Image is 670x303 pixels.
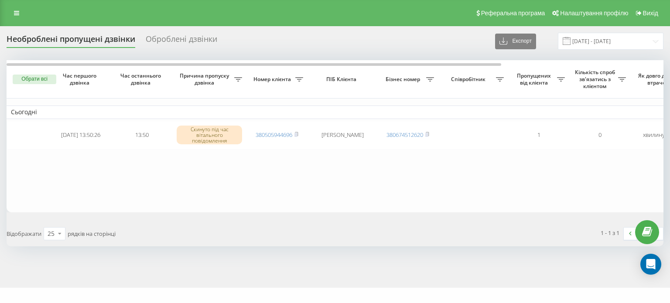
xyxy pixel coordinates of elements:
[508,121,569,150] td: 1
[177,72,234,86] span: Причина пропуску дзвінка
[7,230,41,238] span: Відображати
[443,76,496,83] span: Співробітник
[315,76,370,83] span: ПІБ Клієнта
[146,34,217,48] div: Оброблені дзвінки
[513,72,557,86] span: Пропущених від клієнта
[643,10,658,17] span: Вихід
[560,10,628,17] span: Налаштування профілю
[601,228,619,237] div: 1 - 1 з 1
[640,254,661,275] div: Open Intercom Messenger
[308,121,377,150] td: [PERSON_NAME]
[118,72,165,86] span: Час останнього дзвінка
[569,121,630,150] td: 0
[177,126,242,145] div: Скинуто під час вітального повідомлення
[481,10,545,17] span: Реферальна програма
[68,230,116,238] span: рядків на сторінці
[111,121,172,150] td: 13:50
[251,76,295,83] span: Номер клієнта
[57,72,104,86] span: Час першого дзвінка
[386,131,423,139] a: 380674512620
[256,131,292,139] a: 380505944696
[495,34,536,49] button: Експорт
[574,69,618,89] span: Кількість спроб зв'язатись з клієнтом
[13,75,56,84] button: Обрати всі
[7,34,135,48] div: Необроблені пропущені дзвінки
[50,121,111,150] td: [DATE] 13:50:26
[48,229,55,238] div: 25
[382,76,426,83] span: Бізнес номер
